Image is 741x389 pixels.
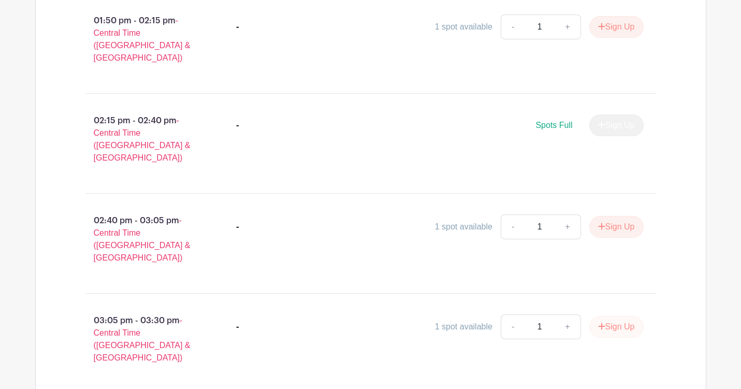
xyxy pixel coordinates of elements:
div: 1 spot available [435,21,492,33]
div: 1 spot available [435,321,492,333]
p: 01:50 pm - 02:15 pm [69,10,220,68]
a: - [501,15,525,39]
button: Sign Up [589,316,644,338]
button: Sign Up [589,216,644,238]
p: 03:05 pm - 03:30 pm [69,310,220,368]
p: 02:15 pm - 02:40 pm [69,110,220,168]
a: + [555,15,580,39]
span: - Central Time ([GEOGRAPHIC_DATA] & [GEOGRAPHIC_DATA]) [94,16,191,62]
div: - [236,119,239,132]
span: - Central Time ([GEOGRAPHIC_DATA] & [GEOGRAPHIC_DATA]) [94,316,191,362]
span: - Central Time ([GEOGRAPHIC_DATA] & [GEOGRAPHIC_DATA]) [94,216,191,262]
div: 1 spot available [435,221,492,233]
span: - Central Time ([GEOGRAPHIC_DATA] & [GEOGRAPHIC_DATA]) [94,116,191,162]
a: + [555,214,580,239]
div: - [236,221,239,233]
a: - [501,214,525,239]
p: 02:40 pm - 03:05 pm [69,210,220,268]
button: Sign Up [589,16,644,38]
span: Spots Full [535,121,572,129]
a: - [501,314,525,339]
div: - [236,21,239,33]
a: + [555,314,580,339]
div: - [236,321,239,333]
